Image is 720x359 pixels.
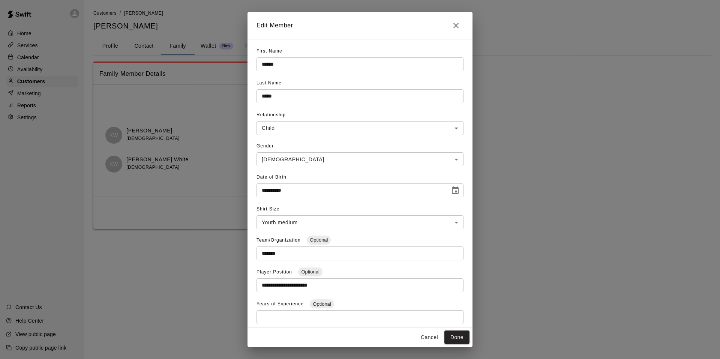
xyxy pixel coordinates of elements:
[256,237,302,243] span: Team/Organization
[256,48,282,54] span: First Name
[417,330,441,344] button: Cancel
[310,301,334,307] span: Optional
[256,269,294,275] span: Player Position
[448,18,463,33] button: Close
[256,206,279,212] span: Shirt Size
[256,121,463,135] div: Child
[247,12,472,39] h2: Edit Member
[444,330,469,344] button: Done
[298,269,322,275] span: Optional
[307,237,331,243] span: Optional
[256,80,282,86] span: Last Name
[256,152,463,166] div: [DEMOGRAPHIC_DATA]
[448,183,463,198] button: Choose date, selected date is Apr 22, 2017
[256,112,286,117] span: Relationship
[256,143,274,149] span: Gender
[256,174,286,180] span: Date of Birth
[256,301,305,306] span: Years of Experience
[256,215,463,229] div: Youth medium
